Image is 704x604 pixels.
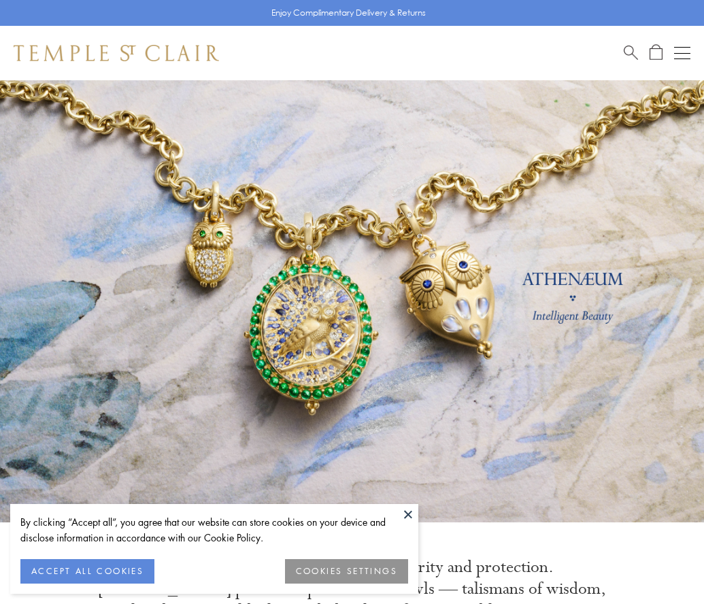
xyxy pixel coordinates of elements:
[285,559,408,584] button: COOKIES SETTINGS
[20,559,154,584] button: ACCEPT ALL COOKIES
[624,44,638,61] a: Search
[674,45,690,61] button: Open navigation
[20,514,408,546] div: By clicking “Accept all”, you agree that our website can store cookies on your device and disclos...
[271,6,426,20] p: Enjoy Complimentary Delivery & Returns
[14,45,219,61] img: Temple St. Clair
[650,44,663,61] a: Open Shopping Bag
